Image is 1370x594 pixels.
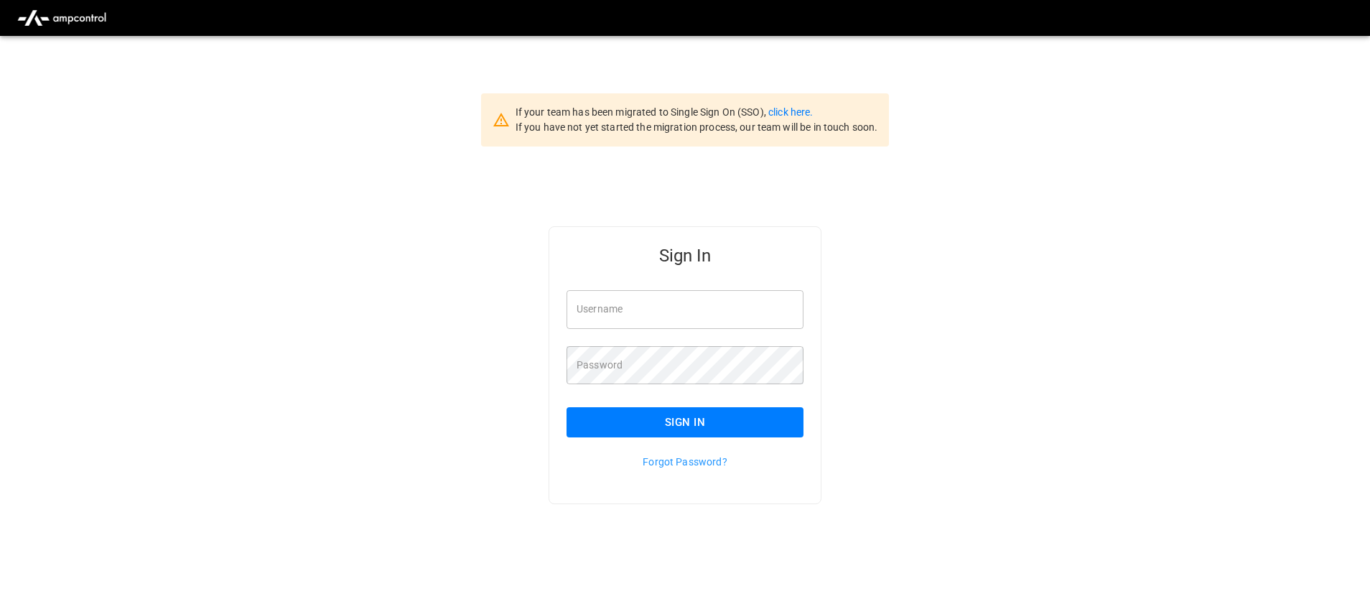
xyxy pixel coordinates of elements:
[567,407,803,437] button: Sign In
[768,106,813,118] a: click here.
[516,106,768,118] span: If your team has been migrated to Single Sign On (SSO),
[516,121,878,133] span: If you have not yet started the migration process, our team will be in touch soon.
[567,244,803,267] h5: Sign In
[567,455,803,469] p: Forgot Password?
[11,4,112,32] img: ampcontrol.io logo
